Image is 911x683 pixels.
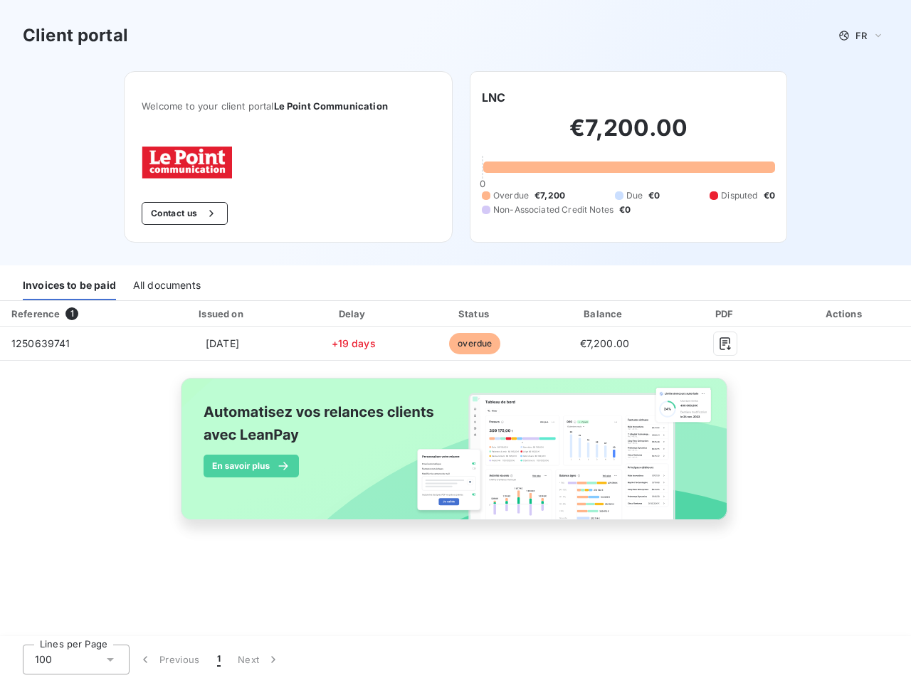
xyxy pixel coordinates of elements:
h2: €7,200.00 [482,114,775,157]
span: 100 [35,652,52,667]
span: FR [855,30,867,41]
span: Disputed [721,189,757,202]
img: banner [168,369,743,544]
span: 1 [217,652,221,667]
h6: LNC [482,89,505,106]
div: All documents [133,270,201,300]
span: Le Point Communication [274,100,388,112]
span: overdue [449,333,500,354]
img: Company logo [142,146,233,179]
span: 1250639741 [11,337,70,349]
span: Due [626,189,643,202]
span: €0 [619,203,631,216]
span: Overdue [493,189,529,202]
button: Contact us [142,202,228,225]
div: Reference [11,308,60,319]
span: €7,200 [535,189,565,202]
button: 1 [209,645,229,674]
div: Actions [781,307,908,321]
div: Delay [297,307,410,321]
button: Next [229,645,289,674]
span: €7,200.00 [580,337,629,349]
span: Non-Associated Credit Notes [493,203,614,216]
h3: Client portal [23,23,128,48]
div: Balance [540,307,670,321]
span: [DATE] [206,337,239,349]
span: €0 [764,189,775,202]
span: 1 [65,307,78,320]
span: +19 days [332,337,376,349]
div: Invoices to be paid [23,270,116,300]
button: Previous [130,645,209,674]
span: Welcome to your client portal [142,100,435,112]
div: Issued on [154,307,291,321]
div: PDF [675,307,776,321]
span: €0 [648,189,660,202]
div: Status [416,307,534,321]
span: 0 [480,178,485,189]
